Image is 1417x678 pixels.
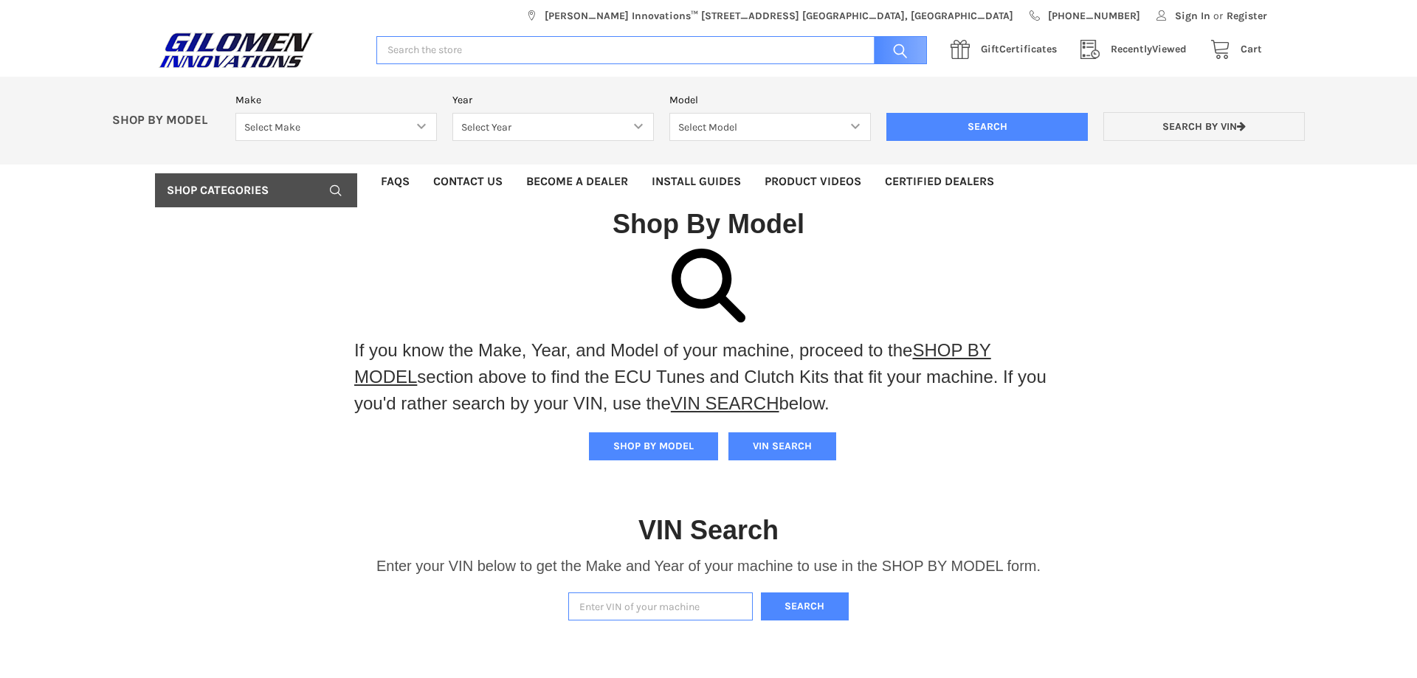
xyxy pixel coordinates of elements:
[669,92,871,108] label: Model
[942,41,1072,59] a: GiftCertificates
[354,337,1063,417] p: If you know the Make, Year, and Model of your machine, proceed to the section above to find the E...
[354,340,991,387] a: SHOP BY MODEL
[155,32,317,69] img: GILOMEN INNOVATIONS
[886,113,1088,141] input: Search
[1103,112,1305,141] a: Search by VIN
[155,207,1262,241] h1: Shop By Model
[568,592,753,621] input: Enter VIN of your machine
[981,43,999,55] span: Gift
[155,173,357,207] a: Shop Categories
[589,432,718,460] button: SHOP BY MODEL
[1072,41,1202,59] a: RecentlyViewed
[761,592,849,621] button: Search
[1111,43,1152,55] span: Recently
[728,432,836,460] button: VIN SEARCH
[866,36,927,65] input: Search
[514,165,640,198] a: Become a Dealer
[1111,43,1187,55] span: Viewed
[452,92,654,108] label: Year
[638,513,779,547] h1: VIN Search
[376,555,1041,577] p: Enter your VIN below to get the Make and Year of your machine to use in the SHOP BY MODEL form.
[671,393,779,413] a: VIN SEARCH
[235,92,437,108] label: Make
[155,32,361,69] a: GILOMEN INNOVATIONS
[104,113,228,128] p: SHOP BY MODEL
[369,165,421,198] a: FAQs
[421,165,514,198] a: Contact Us
[753,165,873,198] a: Product Videos
[1202,41,1262,59] a: Cart
[1048,8,1140,24] span: [PHONE_NUMBER]
[640,165,753,198] a: Install Guides
[1175,8,1210,24] span: Sign In
[873,165,1006,198] a: Certified Dealers
[1241,43,1262,55] span: Cart
[981,43,1057,55] span: Certificates
[376,36,927,65] input: Search the store
[545,8,1013,24] span: [PERSON_NAME] Innovations™ [STREET_ADDRESS] [GEOGRAPHIC_DATA], [GEOGRAPHIC_DATA]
